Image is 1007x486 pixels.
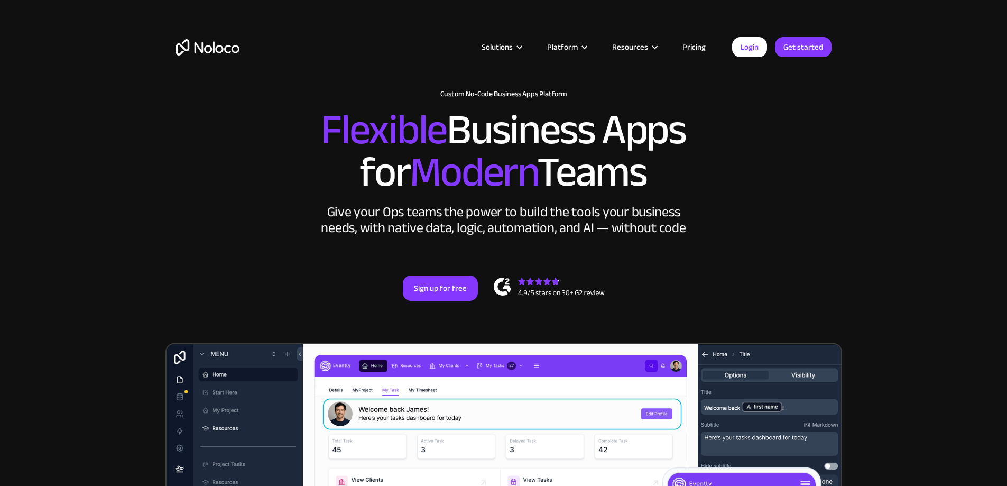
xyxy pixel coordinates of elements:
[319,204,689,236] div: Give your Ops teams the power to build the tools your business needs, with native data, logic, au...
[547,40,578,54] div: Platform
[176,109,832,194] h2: Business Apps for Teams
[599,40,669,54] div: Resources
[176,39,239,56] a: home
[775,37,832,57] a: Get started
[732,37,767,57] a: Login
[468,40,534,54] div: Solutions
[482,40,513,54] div: Solutions
[669,40,719,54] a: Pricing
[534,40,599,54] div: Platform
[410,133,537,212] span: Modern
[403,276,478,301] a: Sign up for free
[321,90,447,169] span: Flexible
[612,40,648,54] div: Resources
